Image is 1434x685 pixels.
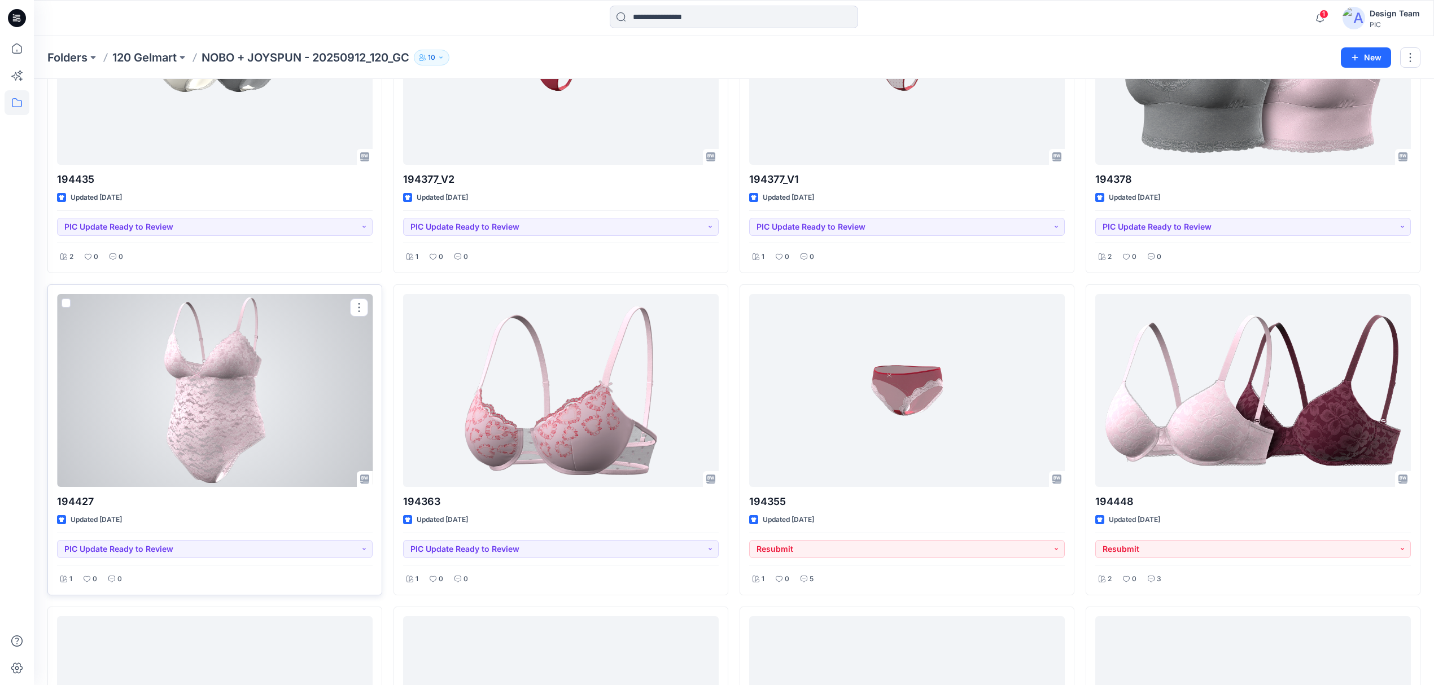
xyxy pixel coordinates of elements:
p: 0 [93,573,97,585]
img: avatar [1343,7,1365,29]
a: 194427 [57,294,373,487]
button: New [1341,47,1391,68]
span: 1 [1319,10,1328,19]
p: 0 [1132,573,1136,585]
p: 0 [1157,251,1161,263]
p: 0 [439,251,443,263]
p: 0 [785,251,789,263]
p: 0 [810,251,814,263]
p: 2 [1108,573,1112,585]
p: 1 [762,573,764,585]
p: 194448 [1095,494,1411,510]
a: 120 Gelmart [112,50,177,65]
p: Updated [DATE] [71,514,122,526]
p: 1 [416,251,418,263]
button: 10 [414,50,449,65]
p: NOBO + JOYSPUN - 20250912_120_GC [202,50,409,65]
div: PIC [1370,20,1420,29]
p: 194363 [403,494,719,510]
p: 5 [810,573,814,585]
p: Updated [DATE] [417,192,468,204]
p: 0 [439,573,443,585]
p: 0 [464,573,468,585]
p: 0 [1132,251,1136,263]
p: Updated [DATE] [763,514,814,526]
p: 194377_V2 [403,172,719,187]
div: Design Team [1370,7,1420,20]
p: 1 [416,573,418,585]
p: 194355 [749,494,1065,510]
a: 194448 [1095,294,1411,487]
p: 2 [69,251,73,263]
p: 10 [428,51,435,64]
p: 0 [117,573,122,585]
p: Updated [DATE] [763,192,814,204]
a: Folders [47,50,88,65]
a: 194363 [403,294,719,487]
p: 1 [762,251,764,263]
p: 194435 [57,172,373,187]
p: Updated [DATE] [1109,514,1160,526]
p: 194427 [57,494,373,510]
p: 0 [119,251,123,263]
a: 194355 [749,294,1065,487]
p: 194377_V1 [749,172,1065,187]
p: 0 [94,251,98,263]
p: Updated [DATE] [1109,192,1160,204]
p: 3 [1157,573,1161,585]
p: Updated [DATE] [417,514,468,526]
p: 0 [464,251,468,263]
p: 2 [1108,251,1112,263]
p: 1 [69,573,72,585]
p: 194378 [1095,172,1411,187]
p: 0 [785,573,789,585]
p: Updated [DATE] [71,192,122,204]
